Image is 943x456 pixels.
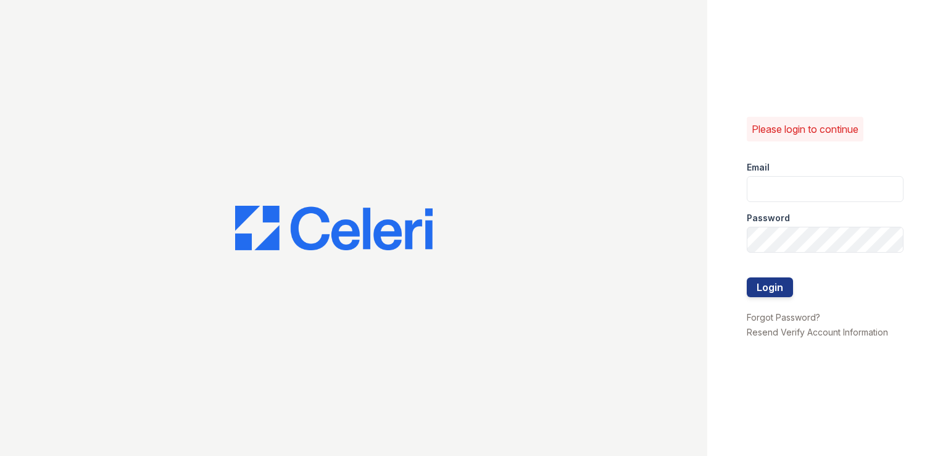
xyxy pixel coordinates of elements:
[747,161,770,174] label: Email
[747,327,888,337] a: Resend Verify Account Information
[747,212,790,224] label: Password
[235,206,433,250] img: CE_Logo_Blue-a8612792a0a2168367f1c8372b55b34899dd931a85d93a1a3d3e32e68fde9ad4.png
[752,122,858,137] p: Please login to continue
[747,312,820,323] a: Forgot Password?
[747,277,793,297] button: Login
